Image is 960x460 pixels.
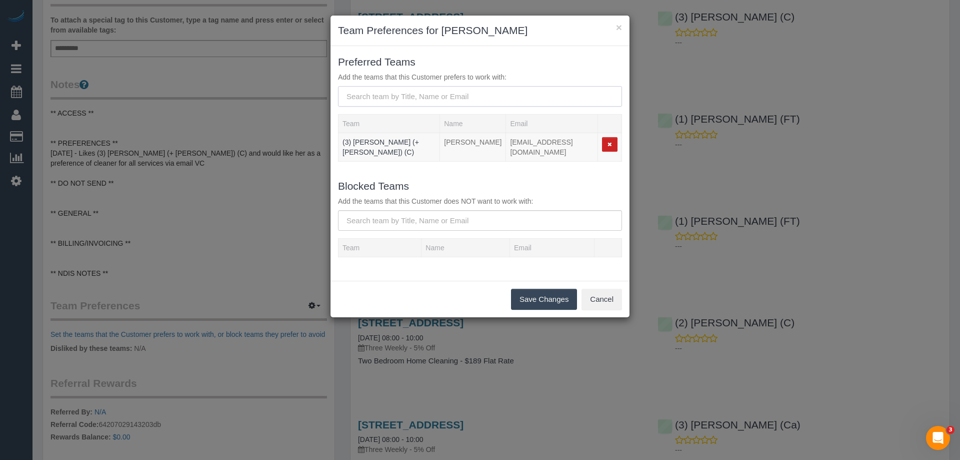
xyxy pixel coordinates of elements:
[338,115,440,133] th: Team
[338,23,622,38] h3: Team Preferences for [PERSON_NAME]
[506,133,598,162] td: Email
[440,133,506,162] td: Name
[926,426,950,450] iframe: Intercom live chat
[511,289,577,310] button: Save Changes
[581,289,622,310] button: Cancel
[338,210,622,231] input: Search team by Title, Name or Email
[616,22,622,33] button: ×
[946,426,954,434] span: 3
[509,239,594,257] th: Email
[421,239,510,257] th: Name
[338,86,622,107] input: Search team by Title, Name or Email
[338,56,622,68] h3: Preferred Teams
[338,72,622,82] p: Add the teams that this Customer prefers to work with:
[338,196,622,206] p: Add the teams that this Customer does NOT want to work with:
[338,239,421,257] th: Team
[330,16,629,317] sui-modal: Team Preferences for Josh Machin
[338,180,622,192] h3: Blocked Teams
[506,115,598,133] th: Email
[440,115,506,133] th: Name
[338,133,440,162] td: Team
[342,138,419,156] a: (3) [PERSON_NAME] (+ [PERSON_NAME]) (C)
